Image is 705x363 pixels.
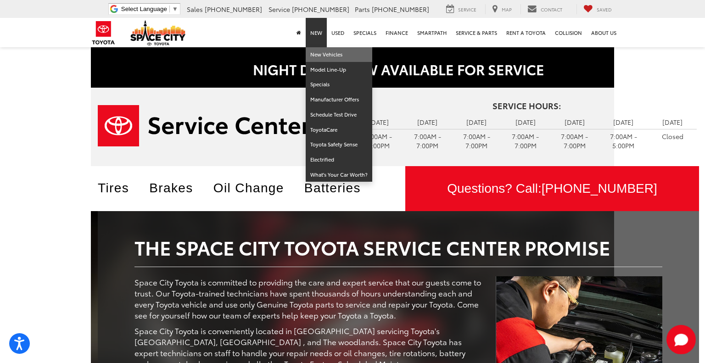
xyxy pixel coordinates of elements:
[292,5,349,14] span: [PHONE_NUMBER]
[502,6,512,13] span: Map
[599,115,648,129] td: [DATE]
[98,61,699,77] h2: NIGHT DROP NOW AVAILABLE FOR SERVICE
[355,5,370,14] span: Parts
[306,123,372,138] a: ToyotaCare
[587,18,621,47] a: About Us
[452,115,501,129] td: [DATE]
[354,101,699,111] h4: Service Hours:
[292,18,306,47] a: Home
[121,6,178,12] a: Select Language​
[306,47,372,62] a: New Vehicles
[451,18,502,47] a: Service & Parts
[98,105,310,146] img: Service Center | Space City Toyota in Humble TX
[172,6,178,12] span: ▼
[149,181,207,195] a: Brakes
[86,18,121,48] img: Toyota
[354,129,403,152] td: 7:00AM - 7:00PM
[306,77,372,92] a: Specials
[502,18,550,47] a: Rent a Toyota
[372,5,429,14] span: [PHONE_NUMBER]
[405,166,699,211] div: Questions? Call:
[403,129,452,152] td: 7:00AM - 7:00PM
[576,4,619,14] a: My Saved Vehicles
[306,92,372,107] a: Manufacturer Offers
[349,18,381,47] a: Specials
[550,18,587,47] a: Collision
[213,181,298,195] a: Oil Change
[542,181,657,195] span: [PHONE_NUMBER]
[306,168,372,182] a: What's Your Car Worth?
[501,115,550,129] td: [DATE]
[666,325,696,354] button: Toggle Chat Window
[306,137,372,152] a: Toyota Safety Sense
[501,129,550,152] td: 7:00AM - 7:00PM
[269,5,290,14] span: Service
[439,4,483,14] a: Service
[354,115,403,129] td: [DATE]
[98,181,143,195] a: Tires
[405,166,699,211] a: Questions? Call:[PHONE_NUMBER]
[648,115,697,129] td: [DATE]
[452,129,501,152] td: 7:00AM - 7:00PM
[458,6,476,13] span: Service
[413,18,451,47] a: SmartPath
[597,6,612,13] span: Saved
[134,276,482,320] p: Space City Toyota is committed to providing the care and expert service that our guests come to t...
[98,105,340,146] a: Service Center | Space City Toyota in Humble TX
[550,129,599,152] td: 7:00AM - 7:00PM
[306,152,372,168] a: Electrified
[130,20,185,45] img: Space City Toyota
[304,181,375,195] a: Batteries
[134,236,662,257] h2: The Space City Toyota Service Center Promise
[306,62,372,78] a: Model Line-Up
[121,6,167,12] span: Select Language
[541,6,562,13] span: Contact
[550,115,599,129] td: [DATE]
[403,115,452,129] td: [DATE]
[306,18,327,47] a: New
[666,325,696,354] svg: Start Chat
[520,4,569,14] a: Contact
[205,5,262,14] span: [PHONE_NUMBER]
[648,129,697,143] td: Closed
[306,107,372,123] a: Schedule Test Drive
[187,5,203,14] span: Sales
[485,4,519,14] a: Map
[327,18,349,47] a: Used
[381,18,413,47] a: Finance
[169,6,170,12] span: ​
[599,129,648,152] td: 7:00AM - 5:00PM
